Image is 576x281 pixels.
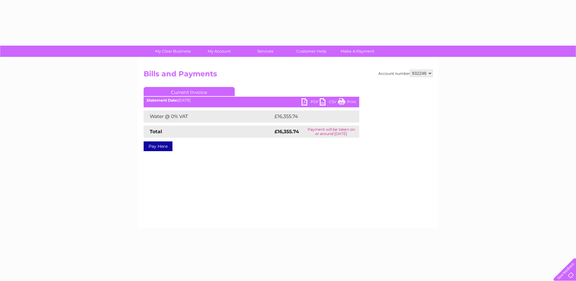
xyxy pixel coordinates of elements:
[148,46,198,57] a: My Clear Business
[332,46,383,57] a: Make A Payment
[273,110,350,123] td: £16,355.74
[274,129,299,134] strong: £16,355.74
[144,87,235,96] a: Current Invoice
[302,98,320,107] a: PDF
[303,126,359,138] td: Payment will be taken on or around [DATE]
[338,98,356,107] a: Print
[150,129,162,134] strong: Total
[240,46,290,57] a: Services
[378,70,433,77] div: Account number
[147,98,178,102] b: Statement Date:
[144,110,273,123] td: Water @ 0% VAT
[194,46,244,57] a: My Account
[320,98,338,107] a: CSV
[144,70,433,81] h2: Bills and Payments
[144,141,172,151] a: Pay Here
[286,46,336,57] a: Customer Help
[144,98,359,102] div: [DATE]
